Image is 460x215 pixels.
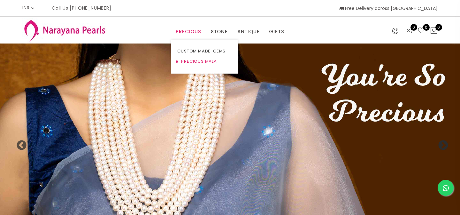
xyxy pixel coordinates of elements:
a: 0 [405,27,413,35]
a: GIFTS [269,27,284,36]
a: ANTIQUE [237,27,260,36]
button: Previous [16,140,22,147]
a: CUSTOM MADE-GEMS [177,46,232,56]
span: 0 [435,24,442,31]
a: 0 [418,27,425,35]
button: Next [438,140,444,147]
span: 0 [423,24,430,31]
a: PRECIOUS MALA [177,56,232,67]
a: STONE [211,27,228,36]
span: Free Delivery across [GEOGRAPHIC_DATA] [339,5,438,12]
a: PRECIOUS [176,27,201,36]
span: 0 [410,24,417,31]
button: 0 [430,27,438,35]
p: Call Us [PHONE_NUMBER] [52,6,111,10]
